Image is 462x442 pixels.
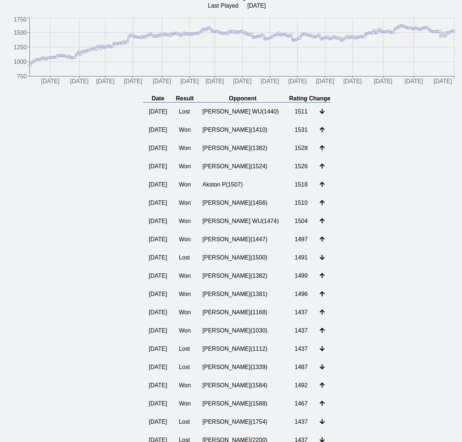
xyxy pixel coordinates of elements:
td: Lost [173,340,197,358]
td: Won [173,176,197,194]
td: Won [173,285,197,303]
tspan: 750 [17,73,27,80]
td: [DATE] [143,322,173,340]
td: Won [173,230,197,249]
td: Won [173,212,197,230]
td: [PERSON_NAME] ( 1112 ) [196,340,289,358]
td: Last Played [207,2,246,9]
td: 1437 [289,303,314,322]
td: [DATE] [143,176,173,194]
td: Lost [173,249,197,267]
th: Result [173,95,197,103]
tspan: 1000 [14,59,27,65]
td: [DATE] [143,285,173,303]
tspan: [DATE] [70,78,88,85]
td: Won [173,157,197,176]
td: 1504 [289,212,314,230]
th: Date [143,95,173,103]
th: Rating Change [289,95,331,103]
tspan: [DATE] [96,78,114,85]
td: Won [173,194,197,212]
td: [PERSON_NAME] ( 1339 ) [196,358,289,376]
td: [PERSON_NAME] ( 1456 ) [196,194,289,212]
td: Won [173,395,197,413]
td: [PERSON_NAME] ( 1524 ) [196,157,289,176]
td: [PERSON_NAME] ( 1030 ) [196,322,289,340]
td: [DATE] [143,413,173,431]
td: Lost [173,358,197,376]
td: [PERSON_NAME] ( 1447 ) [196,230,289,249]
td: 1518 [289,176,314,194]
td: [DATE] [247,2,266,9]
td: 1437 [289,413,314,431]
td: [PERSON_NAME] ( 1584 ) [196,376,289,395]
td: [PERSON_NAME] ( 1410 ) [196,121,289,139]
tspan: [DATE] [233,78,251,85]
td: 1437 [289,322,314,340]
td: 1487 [289,358,314,376]
td: Won [173,267,197,285]
td: [DATE] [143,194,173,212]
tspan: [DATE] [206,78,224,85]
tspan: [DATE] [405,78,423,85]
td: 1491 [289,249,314,267]
th: Opponent [196,95,289,103]
td: 1467 [289,395,314,413]
tspan: [DATE] [434,78,452,85]
td: [DATE] [143,230,173,249]
tspan: [DATE] [153,78,171,85]
tspan: [DATE] [180,78,199,85]
tspan: [DATE] [343,78,362,85]
td: [DATE] [143,358,173,376]
td: Lost [173,413,197,431]
td: Won [173,139,197,157]
tspan: 1250 [14,44,27,50]
td: [PERSON_NAME] ( 1382 ) [196,267,289,285]
td: [PERSON_NAME] ( 1754 ) [196,413,289,431]
td: Lost [173,103,197,121]
td: Won [173,121,197,139]
td: Won [173,303,197,322]
td: 1496 [289,285,314,303]
td: Won [173,376,197,395]
td: [PERSON_NAME] ( 1588 ) [196,395,289,413]
td: 1497 [289,230,314,249]
td: [DATE] [143,376,173,395]
td: [DATE] [143,303,173,322]
td: [DATE] [143,340,173,358]
td: [DATE] [143,139,173,157]
td: [DATE] [143,157,173,176]
td: [DATE] [143,121,173,139]
tspan: [DATE] [261,78,279,85]
tspan: 1500 [14,30,27,36]
tspan: [DATE] [41,78,59,85]
tspan: [DATE] [288,78,306,85]
td: 1528 [289,139,314,157]
td: [DATE] [143,212,173,230]
tspan: [DATE] [124,78,142,85]
td: [DATE] [143,249,173,267]
td: [DATE] [143,103,173,121]
td: [PERSON_NAME] ( 1381 ) [196,285,289,303]
tspan: [DATE] [374,78,392,85]
td: [PERSON_NAME] WU ( 1474 ) [196,212,289,230]
td: [PERSON_NAME] ( 1500 ) [196,249,289,267]
td: Akston P ( 1507 ) [196,176,289,194]
td: [DATE] [143,395,173,413]
td: 1526 [289,157,314,176]
td: 1492 [289,376,314,395]
td: 1437 [289,340,314,358]
td: 1510 [289,194,314,212]
td: [PERSON_NAME] ( 1382 ) [196,139,289,157]
td: [PERSON_NAME] WU ( 1440 ) [196,103,289,121]
td: 1499 [289,267,314,285]
td: 1531 [289,121,314,139]
td: [DATE] [143,267,173,285]
tspan: [DATE] [316,78,334,85]
td: [PERSON_NAME] ( 1168 ) [196,303,289,322]
td: Won [173,322,197,340]
td: 1511 [289,103,314,121]
tspan: 1750 [14,16,27,23]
